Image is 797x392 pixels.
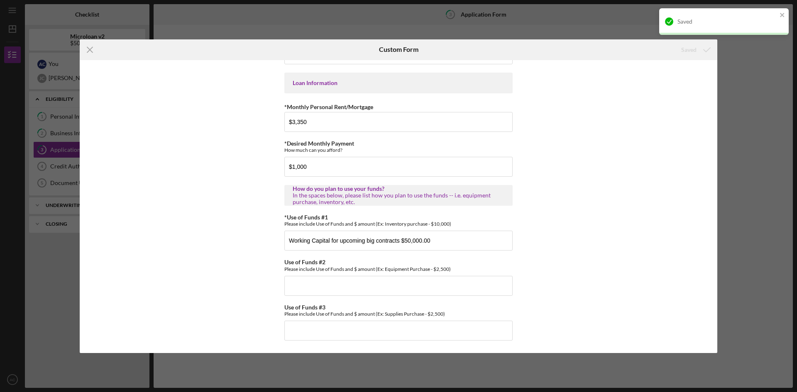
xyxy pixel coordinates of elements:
label: Use of Funds #2 [284,258,325,265]
label: *Monthly Personal Rent/Mortgage [284,103,373,110]
div: Please include Use of Funds and $ amount (Ex: Supplies Purchase - $2,500) [284,311,513,317]
label: *Use of Funds #1 [284,214,328,221]
div: Please include Use of Funds and $ amount (Ex: Inventory purchase - $10,000) [284,221,513,227]
h6: Custom Form [379,46,418,53]
button: close [780,12,785,19]
div: In the spaces below, please list how you plan to use the funds -- i.e. equipment purchase, invent... [293,192,504,205]
div: Please include Use of Funds and $ amount (Ex: Equipment Purchase - $2,500) [284,266,513,272]
button: Saved [673,41,717,58]
div: How do you plan to use your funds? [293,185,504,192]
div: Saved [677,18,777,25]
div: How much can you afford? [284,147,513,153]
div: Loan Information [293,80,504,86]
label: *Desired Monthly Payment [284,140,354,147]
div: Saved [681,41,697,58]
label: Use of Funds #3 [284,304,325,311]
